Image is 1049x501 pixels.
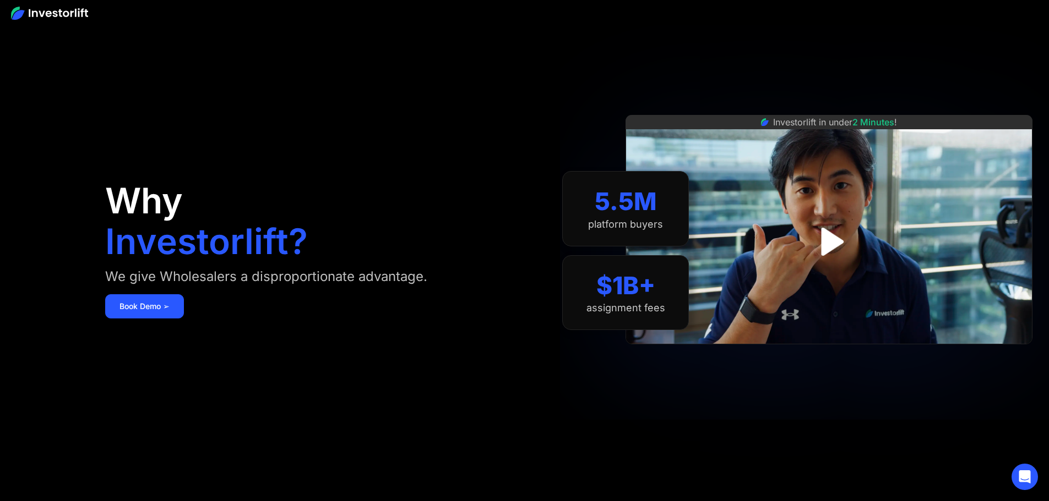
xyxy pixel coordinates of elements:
div: assignment fees [586,302,665,314]
h1: Why [105,183,183,218]
div: Open Intercom Messenger [1012,464,1038,490]
a: open lightbox [805,217,854,266]
div: 5.5M [595,187,657,216]
div: platform buyers [588,218,663,230]
iframe: Customer reviews powered by Trustpilot [747,350,912,363]
span: 2 Minutes [852,117,894,128]
h1: Investorlift? [105,224,308,259]
div: We give Wholesalers a disproportionate advantage. [105,268,427,285]
div: Investorlift in under ! [773,115,897,129]
a: Book Demo ➢ [105,294,184,318]
div: $1B+ [596,271,655,300]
